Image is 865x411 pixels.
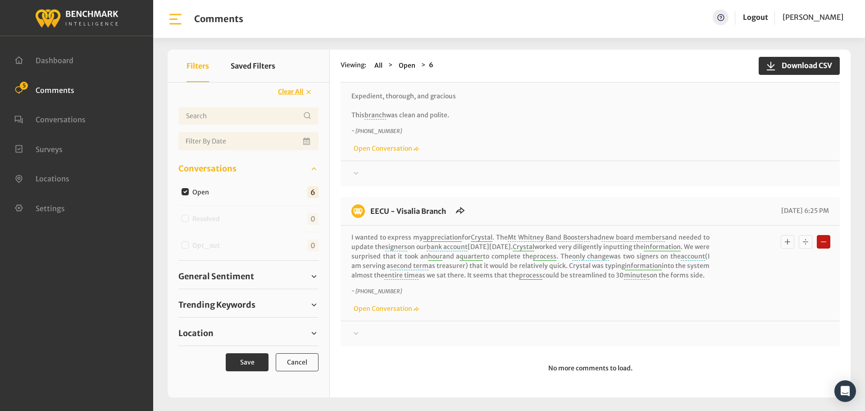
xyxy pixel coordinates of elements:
span: General Sentiment [178,270,254,282]
span: Locations [36,174,69,183]
span: process [533,252,556,261]
a: Settings [14,203,65,212]
span: [DATE] 6:25 PM [779,207,829,215]
h6: EECU - Visalia Branch [365,204,451,218]
span: Dashboard [36,56,73,65]
a: Comments 5 [14,85,74,94]
a: Open Conversation [351,305,419,313]
strong: 6 [429,61,433,69]
span: entire time [384,271,419,280]
span: Comments [36,85,74,94]
div: Basic example [778,233,833,251]
a: Trending Keywords [178,298,319,312]
a: Surveys [14,144,63,153]
span: appreciation [423,233,462,242]
input: Open [182,188,189,195]
button: Clear All [272,84,319,100]
a: Locations [14,173,69,182]
span: only change [572,252,610,261]
a: [PERSON_NAME] [783,9,843,25]
button: Filters [187,50,209,82]
img: bar [168,11,183,27]
label: Resolved [189,214,227,224]
a: Logout [743,13,768,22]
span: second term [390,262,428,270]
a: Conversations [178,162,319,175]
span: Crystal [471,233,492,242]
a: General Sentiment [178,270,319,283]
span: hour [428,252,442,261]
a: Logout [743,9,768,25]
span: signers [385,243,407,251]
span: 0 [307,213,319,225]
p: No more comments to load. [341,357,840,379]
span: Viewing: [341,60,366,71]
p: I wanted to express my for . The had and needed to update the on our [DATE][DATE]. worked very di... [351,233,710,280]
label: Open [189,188,216,197]
span: Settings [36,203,65,212]
span: Trending Keywords [178,299,255,311]
span: Conversations [36,115,86,124]
button: Open [396,60,418,71]
button: All [372,60,385,71]
a: EECU - Visalia Branch [370,207,446,216]
button: Open Calendar [301,132,313,150]
span: new board members [601,233,665,242]
img: benchmark [351,204,365,218]
span: [PERSON_NAME] [783,13,843,22]
a: Conversations [14,114,86,123]
a: Dashboard [14,55,73,64]
span: information [625,262,662,270]
span: bank account [427,243,468,251]
i: ~ [PHONE_NUMBER] [351,128,402,134]
h1: Comments [194,14,243,24]
p: Manuelle at [GEOGRAPHIC_DATA] ⭐️⭐️⭐️⭐️⭐️ Expedient, thorough, and gracious This was clean and pol... [351,54,710,120]
span: Crystal [513,243,534,251]
button: Download CSV [759,57,840,75]
span: Download CSV [776,60,832,71]
span: quarter [460,252,483,261]
span: process [519,271,542,280]
input: Date range input field [178,132,319,150]
a: Open Conversation [351,144,419,152]
span: Surveys [36,144,63,153]
span: information [644,243,681,251]
span: Location [178,327,214,339]
span: Mt Whitney Band Boosters [508,233,590,242]
div: Open Intercom Messenger [834,380,856,402]
span: account [681,252,705,261]
span: minutes [624,271,650,280]
span: 5 [20,82,28,90]
span: branch [364,111,386,120]
span: 0 [307,240,319,251]
button: Save [226,353,269,371]
label: Opt_out [189,241,227,250]
span: 6 [307,186,319,198]
img: benchmark [35,7,118,29]
input: Username [178,107,319,125]
span: Clear All [278,88,303,96]
a: Location [178,327,319,340]
button: Saved Filters [231,50,275,82]
button: Cancel [276,353,319,371]
i: ~ [PHONE_NUMBER] [351,288,402,295]
span: Conversations [178,162,237,175]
